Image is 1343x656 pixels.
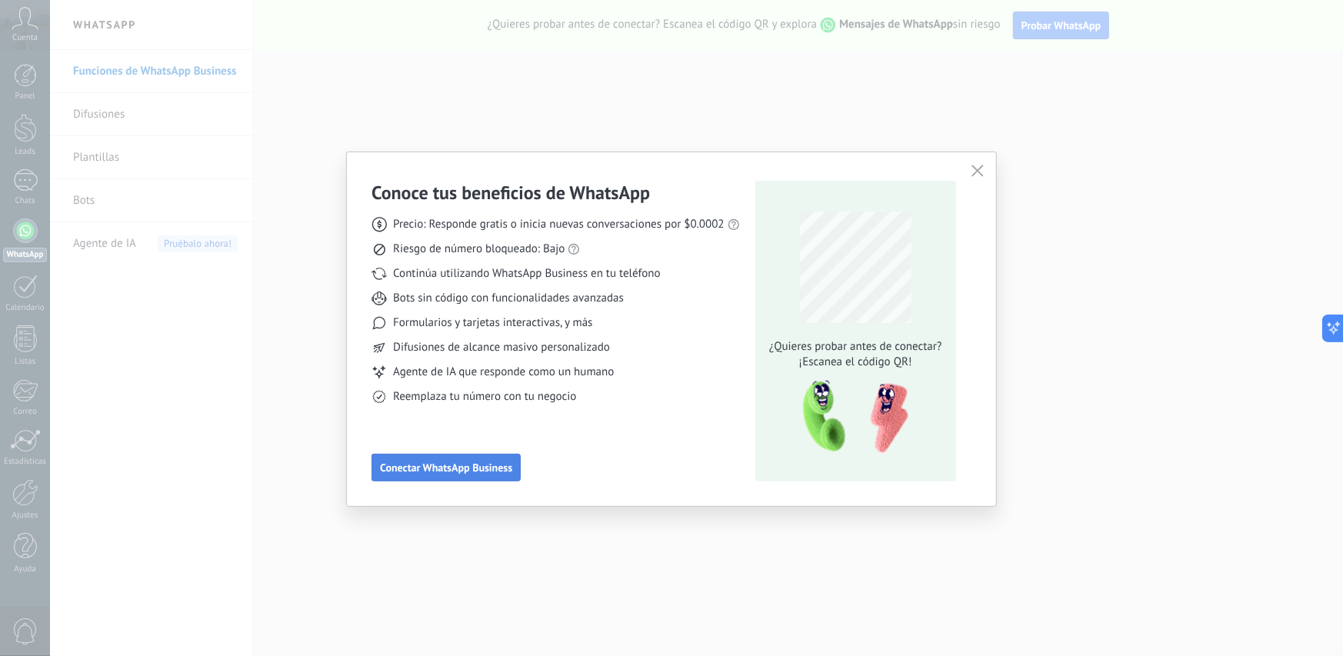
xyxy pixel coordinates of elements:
img: qr-pic-1x.png [790,376,911,458]
span: Formularios y tarjetas interactivas, y más [393,315,592,331]
span: Agente de IA que responde como un humano [393,365,614,380]
span: Difusiones de alcance masivo personalizado [393,340,610,355]
h3: Conoce tus beneficios de WhatsApp [372,181,650,205]
span: Precio: Responde gratis o inicia nuevas conversaciones por $0.0002 [393,217,725,232]
span: Conectar WhatsApp Business [380,462,512,473]
span: ¿Quieres probar antes de conectar? [765,339,946,355]
span: Reemplaza tu número con tu negocio [393,389,576,405]
span: ¡Escanea el código QR! [765,355,946,370]
span: Riesgo de número bloqueado: Bajo [393,241,565,257]
span: Bots sin código con funcionalidades avanzadas [393,291,624,306]
button: Conectar WhatsApp Business [372,454,521,481]
span: Continúa utilizando WhatsApp Business en tu teléfono [393,266,660,281]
